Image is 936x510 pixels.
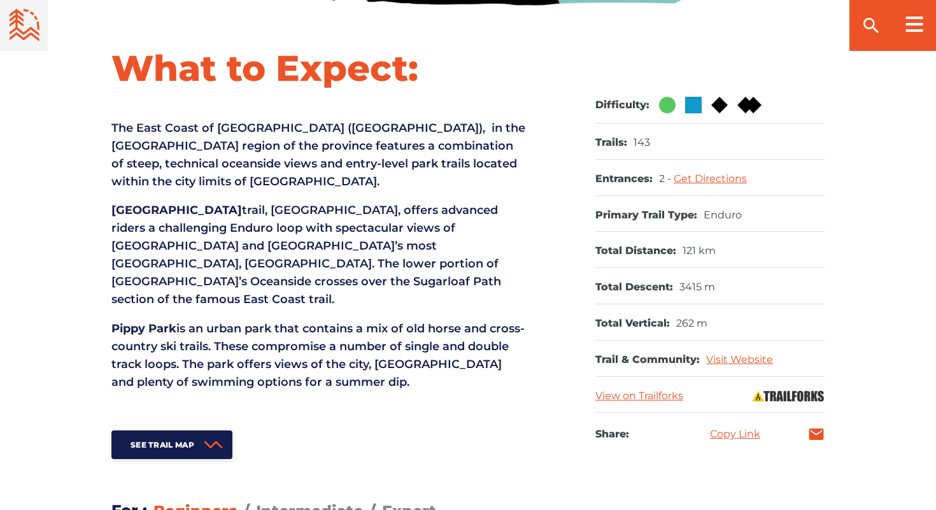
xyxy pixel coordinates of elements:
span: See Trail Map [131,440,194,450]
dt: Entrances: [595,173,653,186]
dt: Total Vertical: [595,317,670,330]
dd: 3415 m [679,281,715,294]
a: Copy Link [710,429,760,439]
dt: Total Descent: [595,281,673,294]
dt: Total Distance: [595,244,676,258]
img: Double Black DIamond [737,97,762,113]
dt: Primary Trail Type: [595,209,697,222]
a: Visit Website [706,353,773,365]
dt: Trail & Community: [595,353,700,367]
h1: What to Expect: [111,46,525,90]
dd: 143 [634,136,650,150]
h3: Share: [595,425,629,443]
dt: Difficulty: [595,99,649,112]
img: Black Diamond [711,97,728,113]
dd: 121 km [683,244,716,258]
img: Trailforks [751,390,825,402]
strong: Pippy Park [111,322,176,336]
span: 2 [659,173,674,185]
p: The East Coast of [GEOGRAPHIC_DATA] ([GEOGRAPHIC_DATA]), in the [GEOGRAPHIC_DATA] region of the p... [111,119,525,190]
dt: Trails: [595,136,627,150]
p: trail, [GEOGRAPHIC_DATA], offers advanced riders a challenging Enduro loop with spectacular views... [111,201,525,308]
a: mail [808,426,825,443]
p: is an urban park that contains a mix of old horse and cross-country ski trails. These compromise ... [111,320,525,391]
dd: 262 m [676,317,707,330]
a: See Trail Map [111,430,232,459]
ion-icon: search [861,15,881,36]
img: Green Circle [659,97,676,113]
a: Get Directions [674,173,747,185]
strong: [GEOGRAPHIC_DATA] [111,203,242,217]
dd: Enduro [704,209,742,222]
img: Blue Square [685,97,702,113]
a: View on Trailforks [595,390,683,402]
